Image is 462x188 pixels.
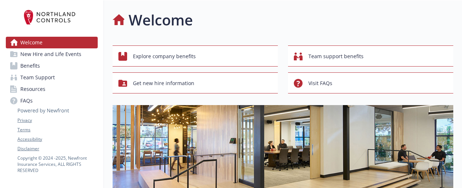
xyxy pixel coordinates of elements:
[20,37,42,48] span: Welcome
[20,72,55,83] span: Team Support
[20,83,45,95] span: Resources
[6,60,98,72] a: Benefits
[288,72,453,93] button: Visit FAQs
[6,37,98,48] a: Welcome
[113,45,278,67] button: Explore company benefits
[17,136,97,143] a: Accessibility
[133,49,196,63] span: Explore company benefits
[6,83,98,95] a: Resources
[129,9,193,31] h1: Welcome
[113,72,278,93] button: Get new hire information
[6,72,98,83] a: Team Support
[288,45,453,67] button: Team support benefits
[6,48,98,60] a: New Hire and Life Events
[17,127,97,133] a: Terms
[20,48,81,60] span: New Hire and Life Events
[17,155,97,173] p: Copyright © 2024 - 2025 , Newfront Insurance Services, ALL RIGHTS RESERVED
[6,95,98,107] a: FAQs
[308,49,364,63] span: Team support benefits
[20,60,40,72] span: Benefits
[133,76,194,90] span: Get new hire information
[308,76,332,90] span: Visit FAQs
[17,117,97,124] a: Privacy
[20,95,33,107] span: FAQs
[17,145,97,152] a: Disclaimer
